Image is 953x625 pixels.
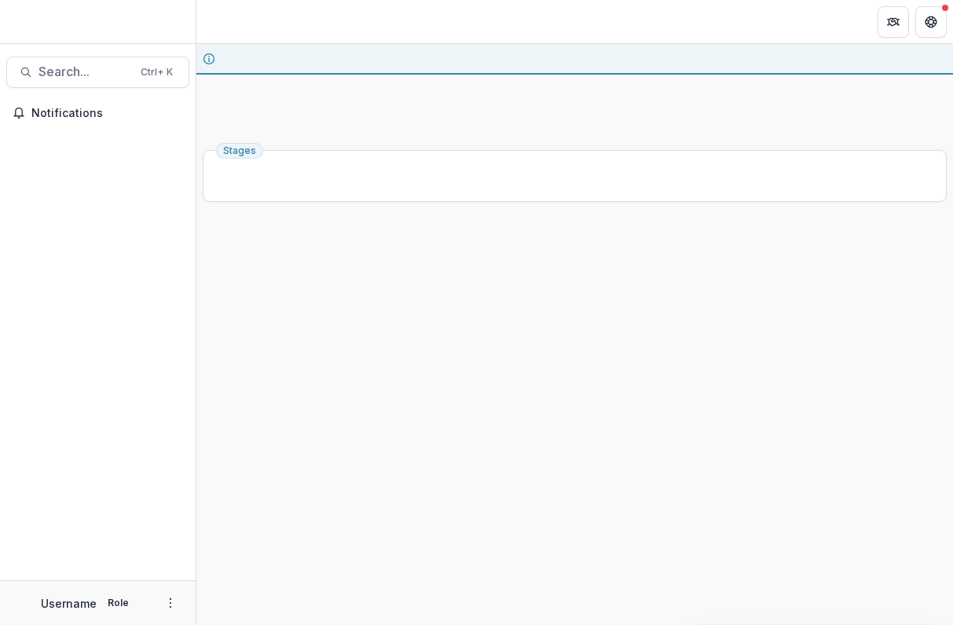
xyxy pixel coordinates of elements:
span: Search... [38,64,131,79]
button: More [161,594,180,612]
button: Get Help [915,6,947,38]
span: Notifications [31,107,183,120]
button: Search... [6,57,189,88]
p: Role [103,596,134,610]
button: Notifications [6,101,189,126]
div: Ctrl + K [137,64,176,81]
p: Username [41,595,97,612]
button: Partners [878,6,909,38]
span: Stages [223,145,256,156]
